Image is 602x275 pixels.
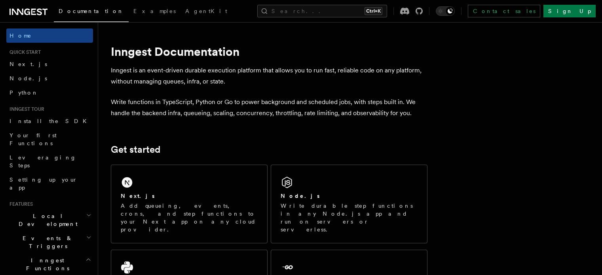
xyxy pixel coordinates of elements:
[6,231,93,253] button: Events & Triggers
[9,61,47,67] span: Next.js
[111,144,160,155] a: Get started
[129,2,180,21] a: Examples
[121,202,258,233] p: Add queueing, events, crons, and step functions to your Next app on any cloud provider.
[257,5,387,17] button: Search...Ctrl+K
[9,154,76,169] span: Leveraging Steps
[9,132,57,146] span: Your first Functions
[6,49,41,55] span: Quick start
[59,8,124,14] span: Documentation
[6,150,93,173] a: Leveraging Steps
[111,65,427,87] p: Inngest is an event-driven durable execution platform that allows you to run fast, reliable code ...
[54,2,129,22] a: Documentation
[436,6,455,16] button: Toggle dark mode
[111,44,427,59] h1: Inngest Documentation
[133,8,176,14] span: Examples
[6,234,86,250] span: Events & Triggers
[6,201,33,207] span: Features
[6,28,93,43] a: Home
[111,97,427,119] p: Write functions in TypeScript, Python or Go to power background and scheduled jobs, with steps bu...
[9,118,91,124] span: Install the SDK
[9,75,47,82] span: Node.js
[6,128,93,150] a: Your first Functions
[121,192,155,200] h2: Next.js
[180,2,232,21] a: AgentKit
[6,85,93,100] a: Python
[9,32,32,40] span: Home
[6,212,86,228] span: Local Development
[281,202,418,233] p: Write durable step functions in any Node.js app and run on servers or serverless.
[9,89,38,96] span: Python
[9,176,78,191] span: Setting up your app
[6,173,93,195] a: Setting up your app
[6,114,93,128] a: Install the SDK
[271,165,427,243] a: Node.jsWrite durable step functions in any Node.js app and run on servers or serverless.
[543,5,596,17] a: Sign Up
[6,106,44,112] span: Inngest tour
[111,165,268,243] a: Next.jsAdd queueing, events, crons, and step functions to your Next app on any cloud provider.
[6,57,93,71] a: Next.js
[185,8,227,14] span: AgentKit
[281,192,320,200] h2: Node.js
[6,256,85,272] span: Inngest Functions
[365,7,382,15] kbd: Ctrl+K
[6,209,93,231] button: Local Development
[6,71,93,85] a: Node.js
[468,5,540,17] a: Contact sales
